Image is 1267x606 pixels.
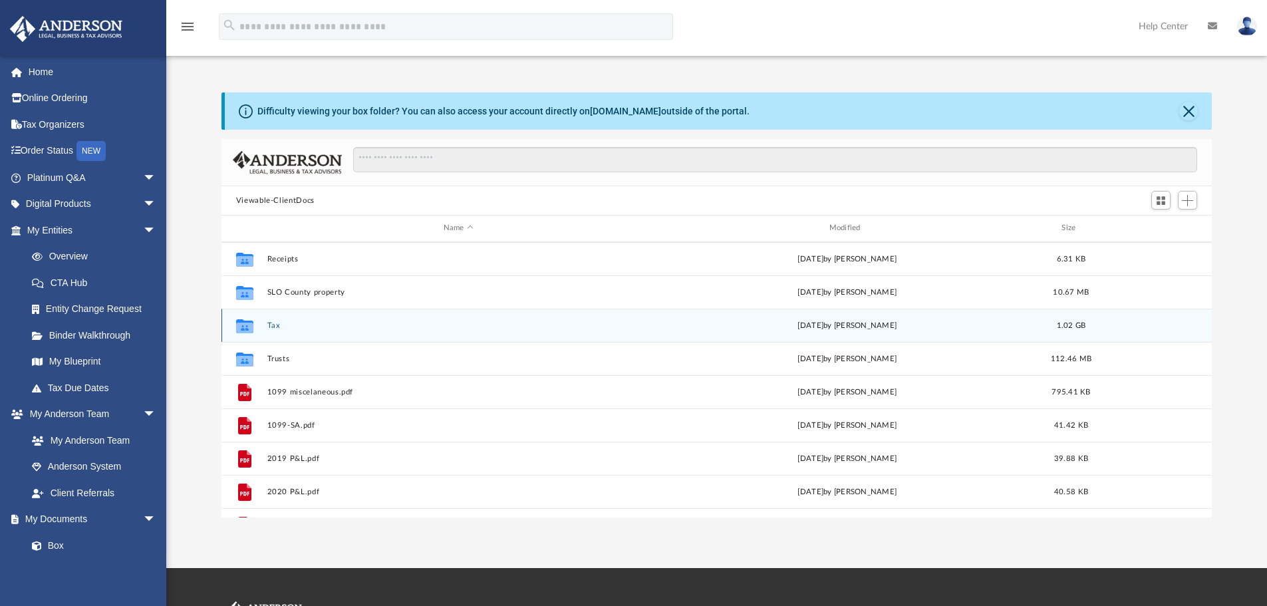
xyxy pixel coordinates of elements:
div: grid [221,242,1212,518]
a: My Blueprint [19,349,170,375]
span: arrow_drop_down [143,217,170,244]
div: [DATE] by [PERSON_NAME] [656,486,1039,498]
div: [DATE] by [PERSON_NAME] [656,452,1039,464]
span: [DATE] [797,321,823,329]
a: My Entitiesarrow_drop_down [9,217,176,243]
a: Tax Due Dates [19,375,176,401]
span: 6.31 KB [1056,255,1085,262]
div: id [1103,222,1197,234]
a: My Anderson Team [19,427,163,454]
button: Receipts [267,255,650,263]
span: 1.02 GB [1056,321,1085,329]
a: My Documentsarrow_drop_down [9,506,170,533]
button: Switch to Grid View [1151,191,1171,210]
div: [DATE] by [PERSON_NAME] [656,353,1039,365]
a: My Anderson Teamarrow_drop_down [9,401,170,428]
div: [DATE] by [PERSON_NAME] [656,419,1039,431]
span: 39.88 KB [1054,454,1088,462]
img: Anderson Advisors Platinum Portal [6,16,126,42]
div: Difficulty viewing your box folder? You can also access your account directly on outside of the p... [257,104,750,118]
div: [DATE] by [PERSON_NAME] [656,386,1039,398]
a: Online Ordering [9,85,176,112]
img: User Pic [1237,17,1257,36]
i: search [222,18,237,33]
button: Viewable-ClientDocs [236,195,315,207]
a: menu [180,25,196,35]
div: by [PERSON_NAME] [656,319,1039,331]
div: [DATE] by [PERSON_NAME] [656,253,1039,265]
span: 795.41 KB [1052,388,1090,395]
a: Order StatusNEW [9,138,176,165]
input: Search files and folders [353,147,1197,172]
span: arrow_drop_down [143,191,170,218]
span: 40.58 KB [1054,488,1088,495]
button: Close [1179,102,1198,120]
div: Modified [655,222,1038,234]
div: [DATE] by [PERSON_NAME] [656,286,1039,298]
button: 2020 P&L.pdf [267,488,650,496]
span: 41.42 KB [1054,421,1088,428]
span: arrow_drop_down [143,164,170,192]
a: Meeting Minutes [19,559,170,585]
span: arrow_drop_down [143,401,170,428]
a: Binder Walkthrough [19,322,176,349]
button: 1099 miscelaneous.pdf [267,388,650,396]
div: Size [1044,222,1097,234]
a: Platinum Q&Aarrow_drop_down [9,164,176,191]
a: Client Referrals [19,480,170,506]
a: CTA Hub [19,269,176,296]
button: Add [1178,191,1198,210]
span: 112.46 MB [1051,355,1091,362]
a: Digital Productsarrow_drop_down [9,191,176,218]
button: Trusts [267,355,650,363]
div: NEW [76,141,106,161]
button: Tax [267,321,650,330]
a: Overview [19,243,176,270]
a: [DOMAIN_NAME] [590,106,661,116]
div: Name [266,222,649,234]
i: menu [180,19,196,35]
div: id [227,222,261,234]
a: Entity Change Request [19,296,176,323]
button: 1099-SA.pdf [267,421,650,430]
button: 2019 P&L.pdf [267,454,650,463]
span: arrow_drop_down [143,506,170,533]
a: Box [19,532,163,559]
a: Anderson System [19,454,170,480]
span: 10.67 MB [1053,288,1089,295]
a: Home [9,59,176,85]
a: Tax Organizers [9,111,176,138]
button: SLO County property [267,288,650,297]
